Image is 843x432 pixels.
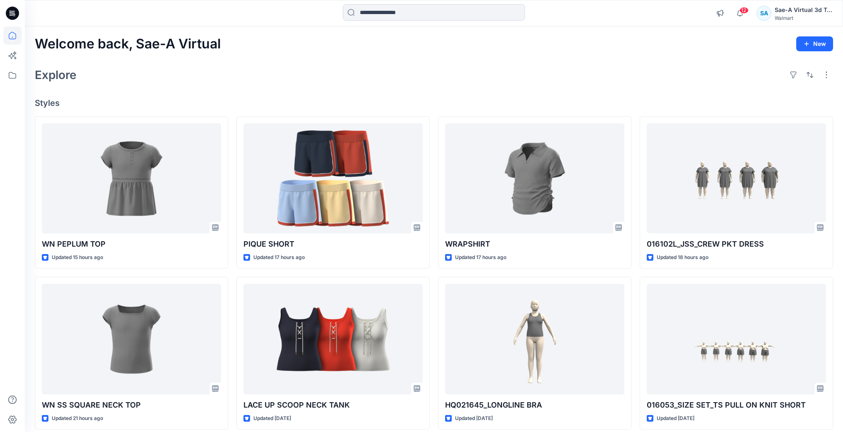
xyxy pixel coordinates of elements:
[243,284,423,394] a: LACE UP SCOOP NECK TANK
[756,6,771,21] div: SA
[52,253,103,262] p: Updated 15 hours ago
[243,238,423,250] p: PIQUE SHORT
[243,399,423,411] p: LACE UP SCOOP NECK TANK
[647,123,826,233] a: 016102L_JSS_CREW PKT DRESS
[253,253,305,262] p: Updated 17 hours ago
[42,284,221,394] a: WN SS SQUARE NECK TOP
[647,399,826,411] p: 016053_SIZE SET_TS PULL ON KNIT SHORT
[775,5,833,15] div: Sae-A Virtual 3d Team
[35,68,77,82] h2: Explore
[739,7,749,14] span: 12
[455,253,506,262] p: Updated 17 hours ago
[445,123,624,233] a: WRAPSHIRT
[647,284,826,394] a: 016053_SIZE SET_TS PULL ON KNIT SHORT
[42,238,221,250] p: WN PEPLUM TOP
[647,238,826,250] p: 016102L_JSS_CREW PKT DRESS
[42,123,221,233] a: WN PEPLUM TOP
[445,238,624,250] p: WRAPSHIRT
[796,36,833,51] button: New
[253,414,291,423] p: Updated [DATE]
[657,253,708,262] p: Updated 18 hours ago
[657,414,694,423] p: Updated [DATE]
[35,98,833,108] h4: Styles
[455,414,493,423] p: Updated [DATE]
[775,15,833,21] div: Walmart
[445,399,624,411] p: HQ021645_LONGLINE BRA
[35,36,221,52] h2: Welcome back, Sae-A Virtual
[42,399,221,411] p: WN SS SQUARE NECK TOP
[243,123,423,233] a: PIQUE SHORT
[52,414,103,423] p: Updated 21 hours ago
[445,284,624,394] a: HQ021645_LONGLINE BRA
